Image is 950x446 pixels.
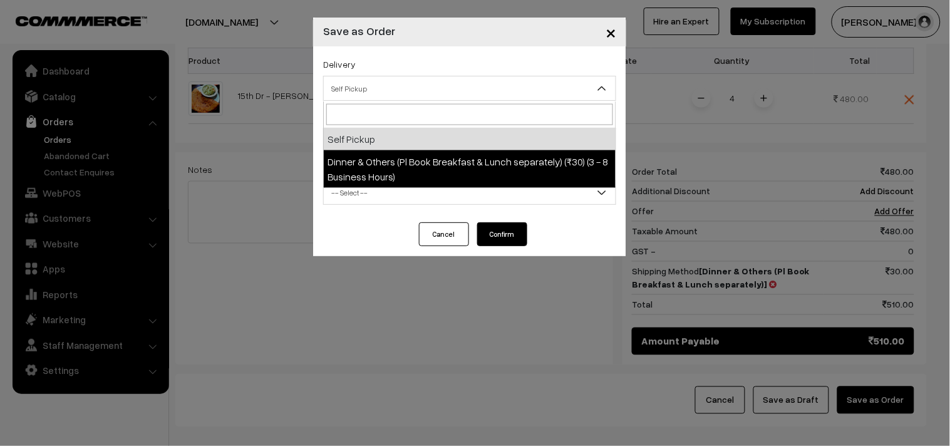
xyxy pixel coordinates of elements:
[323,58,356,71] label: Delivery
[324,78,616,100] span: Self Pickup
[324,150,616,188] li: Dinner & Others (Pl Book Breakfast & Lunch separately) (₹30) (3 - 8 Business Hours)
[323,76,616,101] span: Self Pickup
[419,222,469,246] button: Cancel
[477,222,527,246] button: Confirm
[324,182,616,204] span: -- Select --
[596,13,626,51] button: Close
[323,23,395,39] h4: Save as Order
[324,128,616,150] li: Self Pickup
[606,20,616,43] span: ×
[323,180,616,205] span: -- Select --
